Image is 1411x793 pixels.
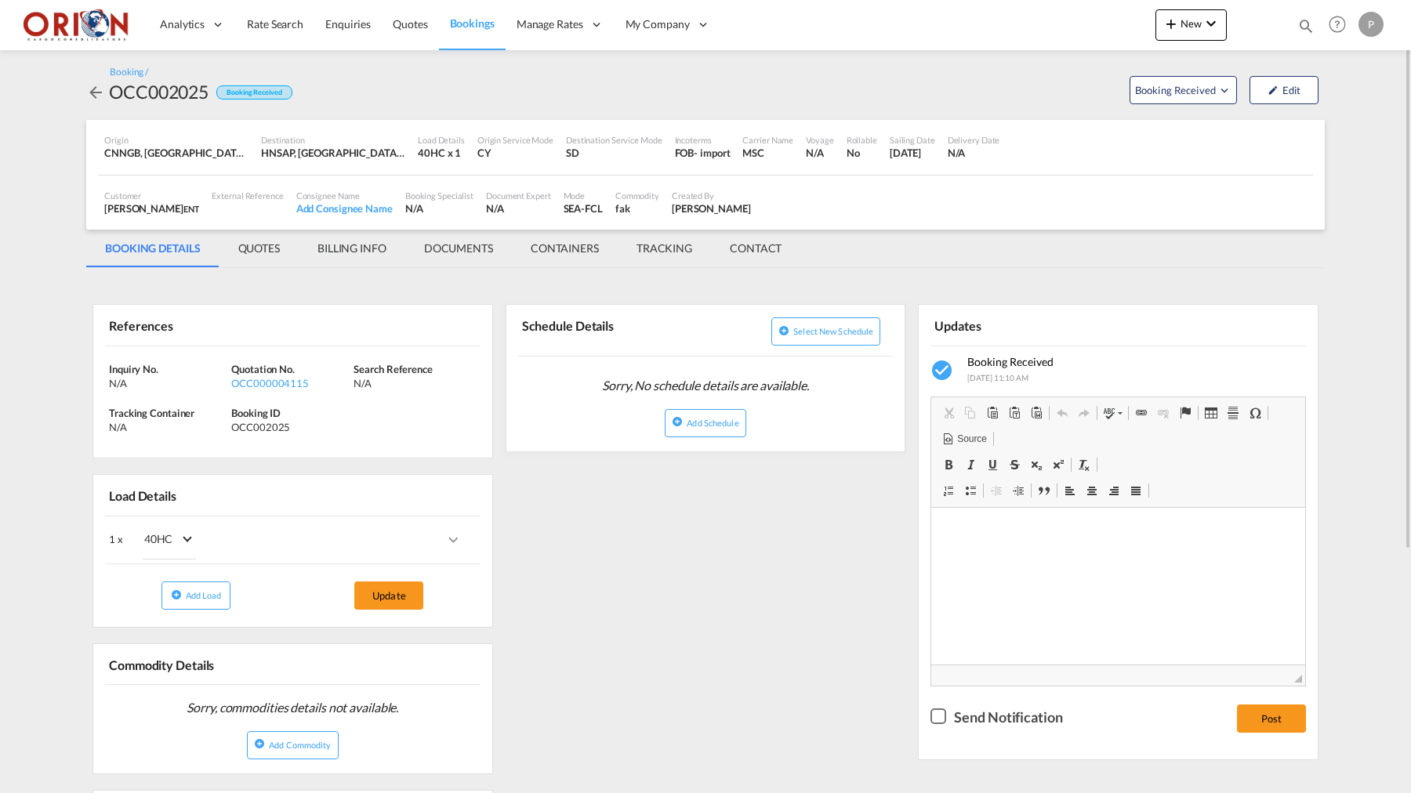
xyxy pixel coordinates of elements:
md-tab-item: BOOKING DETAILS [86,230,219,267]
md-pagination-wrapper: Use the left and right arrow keys to navigate between tabs [86,230,800,267]
a: Link (⌘+K) [1130,403,1152,423]
div: HNSAP, San Pedro Sula, Honduras, Mexico & Central America, Americas [261,146,405,160]
md-checkbox: Checkbox No Ink [930,706,1062,727]
div: 1 x [109,520,292,559]
div: Destination Service Mode [566,134,662,146]
md-tab-item: TRACKING [618,230,711,267]
span: Help [1324,11,1351,38]
div: Schedule Details [518,311,702,349]
a: Increase Indent [1007,480,1029,501]
a: Block Quote [1033,480,1055,501]
div: Booking Received [216,85,292,100]
span: ENT [183,204,200,214]
div: OCC002025 [109,79,209,104]
a: Insert Special Character [1244,403,1266,423]
a: Paste (⌘+V) [981,403,1003,423]
button: icon-plus-circleAdd Commodity [247,731,338,759]
div: Load Details [418,134,465,146]
span: Quotes [393,17,427,31]
md-select: Choose [123,521,208,559]
a: Insert/Remove Bulleted List [959,480,981,501]
a: Align Right [1103,480,1125,501]
div: N/A [806,146,833,160]
span: Select new schedule [793,326,873,336]
md-icon: icon-plus 400-fg [1162,14,1181,33]
div: Add Consignee Name [296,201,393,215]
div: Incoterms [675,134,731,146]
div: Load Details [105,481,183,509]
span: Add Commodity [269,740,331,750]
div: MSC [742,146,793,160]
div: Consignee Name [296,190,393,201]
div: Send Notification [954,708,1062,727]
a: Undo (⌘+Z) [1051,403,1073,423]
div: Carrier Name [742,134,793,146]
div: Rollable [847,134,877,146]
a: Insert/Remove Numbered List [938,480,959,501]
div: CNNGB, Ningbo, China, Greater China & Far East Asia, Asia Pacific [104,146,248,160]
span: Source [955,433,986,446]
md-icon: icon-chevron-down [1202,14,1221,33]
a: Spell Check As You Type [1099,403,1126,423]
md-icon: icon-arrow-left [86,83,105,102]
md-icon: icons/ic_keyboard_arrow_right_black_24px.svg [444,530,462,549]
button: icon-plus 400-fgNewicon-chevron-down [1155,9,1227,41]
span: [DATE] 11:10 AM [967,373,1028,382]
a: Centre [1081,480,1103,501]
button: Post [1237,704,1306,733]
div: Commodity [615,190,659,201]
span: Enquiries [325,17,371,31]
md-icon: icon-pencil [1268,85,1279,96]
div: Created By [672,190,751,201]
button: icon-pencilEdit [1250,76,1319,104]
a: Source [938,429,991,449]
button: Open demo menu [1130,76,1237,104]
button: Update [354,581,423,610]
md-tab-item: QUOTES [219,230,299,267]
span: Add Load [186,590,222,600]
div: Origin [104,134,248,146]
md-icon: icon-plus-circle [171,589,182,600]
button: icon-plus-circleSelect new schedule [771,317,880,346]
div: N/A [354,376,472,390]
a: Paste as plain text (⌘+⌥+⇧+V) [1003,403,1025,423]
a: Table [1200,403,1222,423]
div: Updates [930,311,1115,339]
div: icon-magnify [1297,17,1315,41]
md-tab-item: CONTACT [711,230,800,267]
a: Underline (⌘+U) [981,454,1003,475]
a: Decrease Indent [985,480,1007,501]
span: Booking Received [967,355,1054,368]
div: External Reference [212,190,283,201]
a: Cut (⌘+X) [938,403,959,423]
span: Booking Received [1135,82,1217,98]
div: Booking / [110,66,148,79]
div: SEA-FCL [564,201,603,215]
md-icon: icon-plus-circle [672,416,683,427]
div: Booking Specialist [405,190,473,201]
span: Search Reference [354,363,432,375]
span: Add Schedule [687,418,738,428]
md-tab-item: DOCUMENTS [405,230,512,267]
button: icon-plus-circleAdd Load [161,581,230,610]
span: Rate Search [247,17,303,31]
span: Bookings [450,16,495,30]
span: Manage Rates [517,16,583,32]
a: Italic (⌘+I) [959,454,981,475]
div: Delivery Date [948,134,1000,146]
a: Redo (⌘+Y) [1073,403,1095,423]
div: - import [694,146,730,160]
div: fak [615,201,659,215]
img: 2c36fa60c4e911ed9fceb5e2556746cc.JPG [24,7,129,42]
button: icon-plus-circleAdd Schedule [665,409,745,437]
div: OCC002025 [231,420,350,434]
span: Booking ID [231,407,281,419]
md-icon: icon-magnify [1297,17,1315,34]
a: Justify [1125,480,1147,501]
a: Bold (⌘+B) [938,454,959,475]
div: OCC000004115 [231,376,350,390]
div: Mode [564,190,603,201]
span: My Company [626,16,690,32]
a: Align Left [1059,480,1081,501]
